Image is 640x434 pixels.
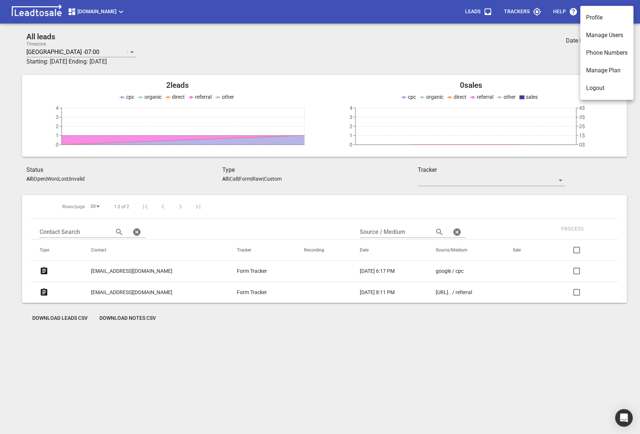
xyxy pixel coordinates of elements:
li: Phone Numbers [580,44,633,62]
li: Profile [580,9,633,26]
div: Open Intercom Messenger [615,409,633,427]
li: Manage Users [580,26,633,44]
li: Logout [580,79,633,97]
li: Manage Plan [580,62,633,79]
